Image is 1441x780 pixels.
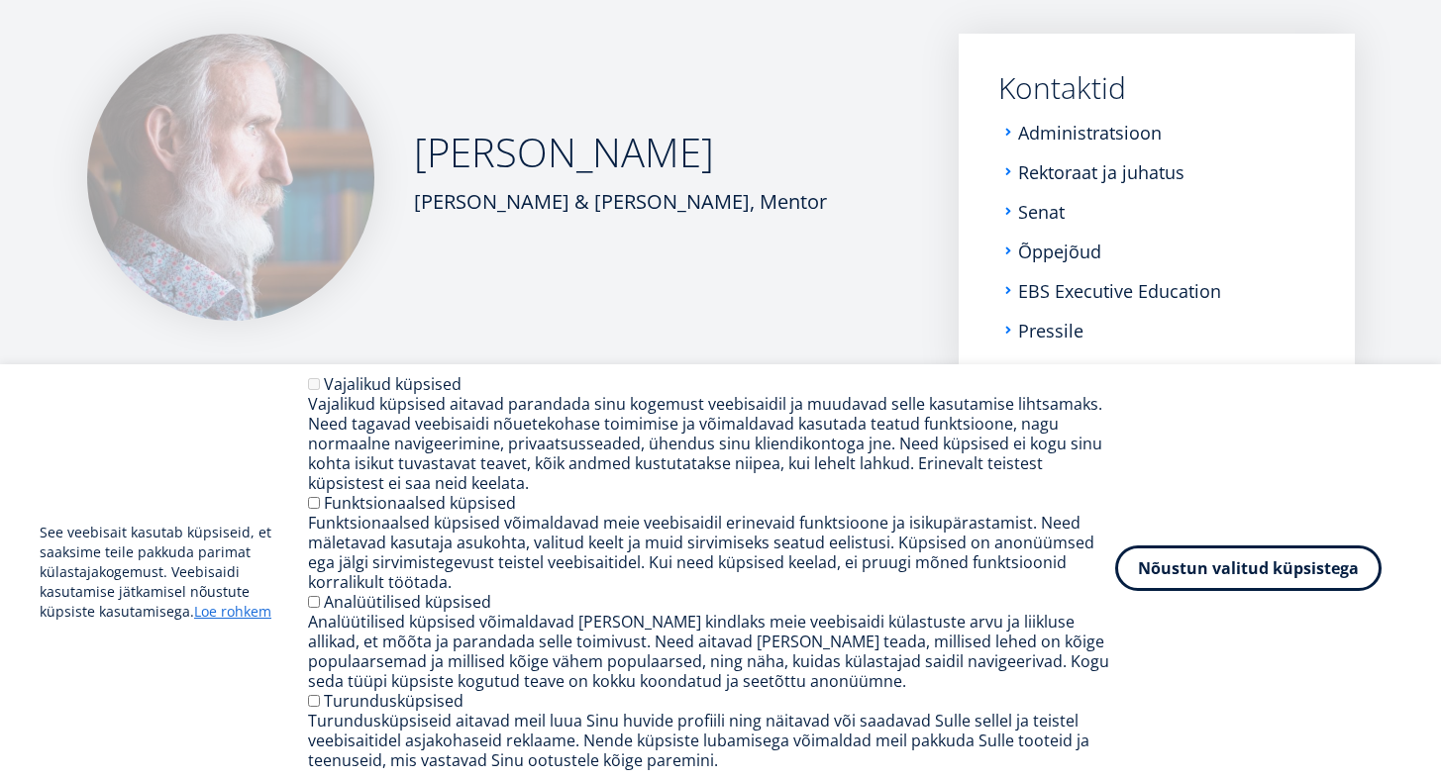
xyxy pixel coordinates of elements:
a: Rektoraat ja juhatus [1018,162,1184,182]
div: Lühitutvustus [87,360,919,390]
label: Funktsionaalsed küpsised [324,492,516,514]
div: Funktsionaalsed küpsised võimaldavad meie veebisaidil erinevaid funktsioone ja isikupärastamist. ... [308,513,1115,592]
a: Senat [1018,202,1065,222]
label: Analüütilised küpsised [324,591,491,613]
a: Õppejõud [1018,242,1101,261]
div: [PERSON_NAME] & [PERSON_NAME], Mentor [414,187,827,217]
label: Turundusküpsised [324,690,463,712]
h2: [PERSON_NAME] [414,128,827,177]
div: Vajalikud küpsised aitavad parandada sinu kogemust veebisaidil ja muudavad selle kasutamise lihts... [308,394,1115,493]
img: haller [87,34,374,321]
label: Vajalikud küpsised [324,373,462,395]
p: See veebisait kasutab küpsiseid, et saaksime teile pakkuda parimat külastajakogemust. Veebisaidi ... [40,523,308,622]
div: Analüütilised küpsised võimaldavad [PERSON_NAME] kindlaks meie veebisaidi külastuste arvu ja liik... [308,612,1115,691]
a: Loe rohkem [194,602,271,622]
a: Kontaktid [998,73,1315,103]
a: Administratsioon [1018,123,1162,143]
button: Nõustun valitud küpsistega [1115,545,1382,591]
div: Turundusküpsiseid aitavad meil luua Sinu huvide profiili ning näitavad või saadavad Sulle sellel ... [308,711,1115,770]
a: EBS Executive Education [1018,281,1221,301]
a: Pressile [1018,321,1083,341]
